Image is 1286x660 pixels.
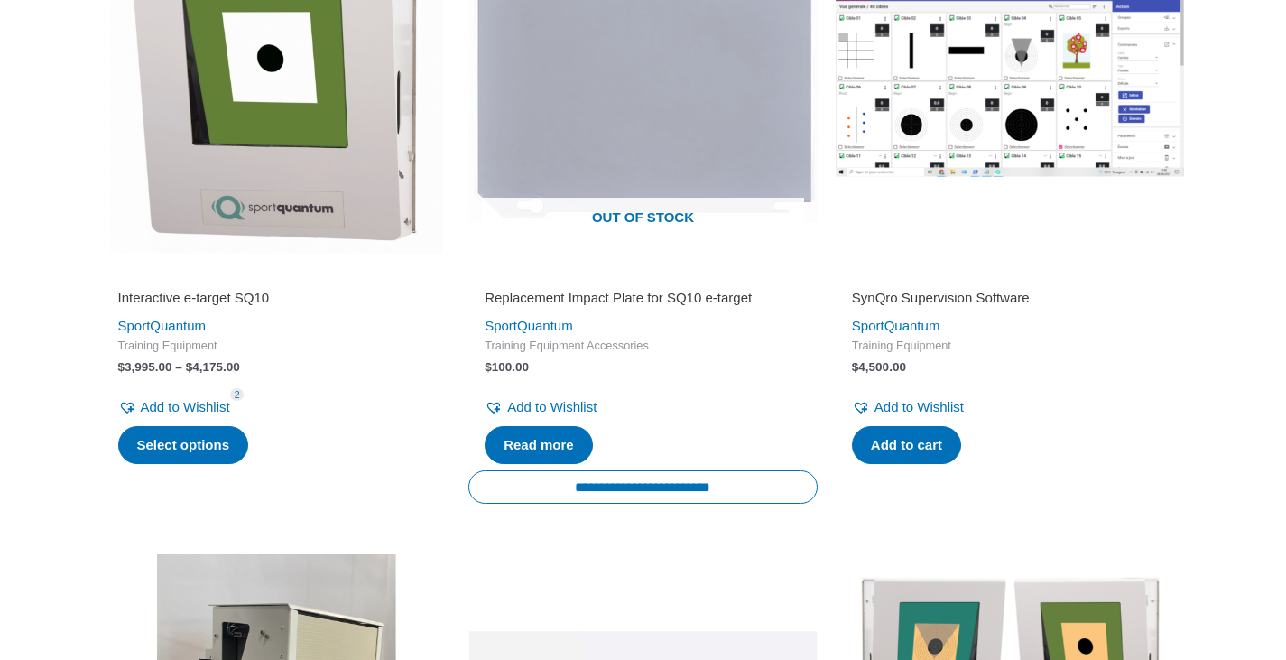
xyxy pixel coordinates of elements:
[118,264,435,285] iframe: Customer reviews powered by Trustpilot
[485,395,597,420] a: Add to Wishlist
[852,264,1169,285] iframe: Customer reviews powered by Trustpilot
[852,289,1169,307] h2: SynQro Supervision Software
[175,360,182,374] span: –
[852,318,940,333] a: SportQuantum
[485,339,801,354] span: Training Equipment Accessories
[852,395,964,420] a: Add to Wishlist
[874,399,964,414] span: Add to Wishlist
[118,289,435,307] h2: Interactive e-target SQ10
[485,264,801,285] iframe: Customer reviews powered by Trustpilot
[485,318,573,333] a: SportQuantum
[186,360,193,374] span: $
[485,360,529,374] bdi: 100.00
[507,399,597,414] span: Add to Wishlist
[485,360,492,374] span: $
[118,360,172,374] bdi: 3,995.00
[118,360,125,374] span: $
[230,388,245,402] span: 2
[118,318,207,333] a: SportQuantum
[485,426,593,464] a: Read more about “Replacement Impact Plate for SQ10 e-target”
[141,399,230,414] span: Add to Wishlist
[118,426,249,464] a: Select options for “Interactive e-target SQ10”
[186,360,240,374] bdi: 4,175.00
[852,360,906,374] bdi: 4,500.00
[485,289,801,313] a: Replacement Impact Plate for SQ10 e-target
[485,289,801,307] h2: Replacement Impact Plate for SQ10 e-target
[852,289,1169,313] a: SynQro Supervision Software
[852,426,961,464] a: Add to cart: “SynQro Supervision Software”
[852,360,859,374] span: $
[482,198,804,239] span: Out of stock
[118,339,435,354] span: Training Equipment
[118,395,230,420] a: Add to Wishlist
[118,289,435,313] a: Interactive e-target SQ10
[852,339,1169,354] span: Training Equipment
